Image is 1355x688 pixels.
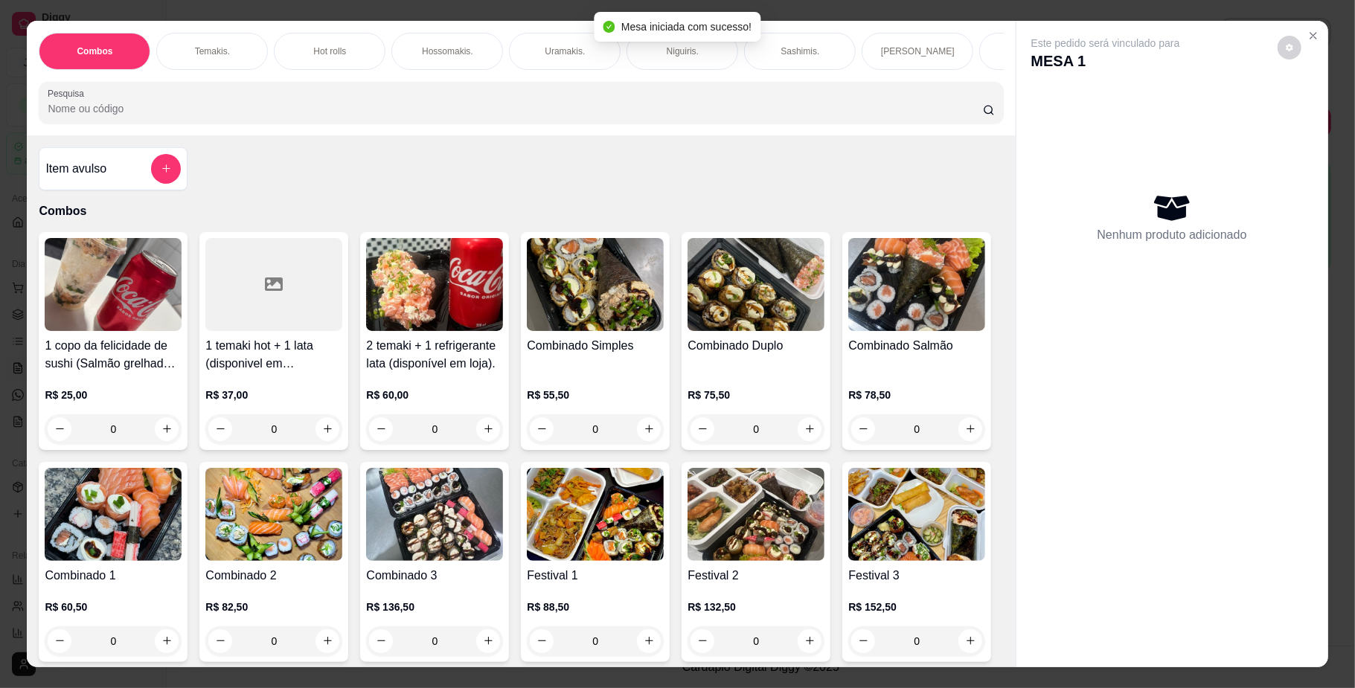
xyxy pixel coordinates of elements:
[45,388,182,402] p: R$ 25,00
[848,468,985,561] img: product-image
[1031,36,1180,51] p: Este pedido será vinculado para
[366,599,503,614] p: R$ 136,50
[527,238,664,331] img: product-image
[688,567,824,585] h4: Festival 2
[366,468,503,561] img: product-image
[1031,51,1180,71] p: MESA 1
[422,45,473,57] p: Hossomakis.
[45,160,106,178] h4: Item avulso
[688,599,824,614] p: R$ 132,50
[688,238,824,331] img: product-image
[45,468,182,561] img: product-image
[205,567,342,585] h4: Combinado 2
[205,337,342,373] h4: 1 temaki hot + 1 lata (disponivel em [GEOGRAPHIC_DATA])
[848,567,985,585] h4: Festival 3
[155,629,179,653] button: increase-product-quantity
[688,388,824,402] p: R$ 75,50
[208,417,232,441] button: decrease-product-quantity
[366,567,503,585] h4: Combinado 3
[848,337,985,355] h4: Combinado Salmão
[527,468,664,561] img: product-image
[527,599,664,614] p: R$ 88,50
[527,388,664,402] p: R$ 55,50
[545,45,585,57] p: Uramakis.
[151,154,181,184] button: add-separate-item
[1098,226,1247,244] p: Nenhum produto adicionado
[48,629,71,653] button: decrease-product-quantity
[688,337,824,355] h4: Combinado Duplo
[688,468,824,561] img: product-image
[208,629,232,653] button: decrease-product-quantity
[313,45,346,57] p: Hot rolls
[39,202,1003,220] p: Combos
[315,629,339,653] button: increase-product-quantity
[369,629,393,653] button: decrease-product-quantity
[848,238,985,331] img: product-image
[45,567,182,585] h4: Combinado 1
[621,21,752,33] span: Mesa iniciada com sucesso!
[155,417,179,441] button: increase-product-quantity
[45,238,182,331] img: product-image
[205,388,342,402] p: R$ 37,00
[315,417,339,441] button: increase-product-quantity
[848,388,985,402] p: R$ 78,50
[205,599,342,614] p: R$ 82,50
[366,337,503,373] h4: 2 temaki + 1 refrigerante lata (disponível em loja).
[603,21,615,33] span: check-circle
[195,45,230,57] p: Temakis.
[48,417,71,441] button: decrease-product-quantity
[366,238,503,331] img: product-image
[667,45,699,57] p: Niguiris.
[48,101,982,116] input: Pesquisa
[1301,24,1325,48] button: Close
[881,45,955,57] p: [PERSON_NAME]
[366,388,503,402] p: R$ 60,00
[77,45,112,57] p: Combos
[45,599,182,614] p: R$ 60,50
[45,337,182,373] h4: 1 copo da felicidade de sushi (Salmão grelhado) 200ml + 1 lata (disponivel em [GEOGRAPHIC_DATA])
[48,87,89,100] label: Pesquisa
[1278,36,1301,60] button: decrease-product-quantity
[205,468,342,561] img: product-image
[848,599,985,614] p: R$ 152,50
[527,567,664,585] h4: Festival 1
[527,337,664,355] h4: Combinado Simples
[476,629,500,653] button: increase-product-quantity
[781,45,819,57] p: Sashimis.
